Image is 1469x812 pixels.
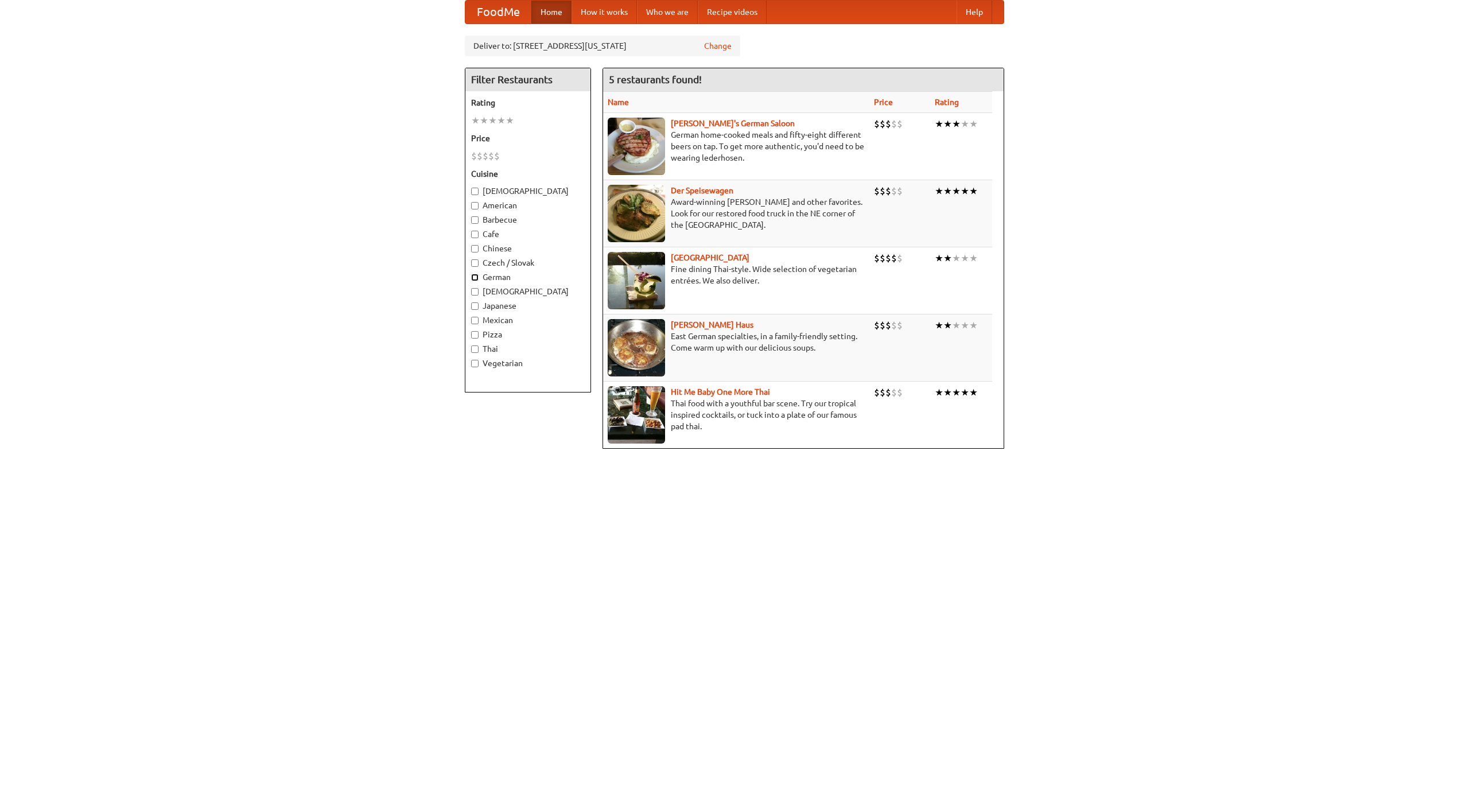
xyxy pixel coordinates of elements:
input: Cafe [471,231,479,238]
p: East German specialties, in a family-friendly setting. Come warm up with our delicious soups. [608,331,865,353]
li: ★ [935,118,943,130]
li: ★ [506,114,514,127]
li: $ [880,118,885,130]
label: Mexican [471,314,585,326]
label: American [471,200,585,211]
label: Thai [471,343,585,355]
input: American [471,202,479,209]
input: Czech / Slovak [471,259,479,267]
li: $ [897,118,903,130]
b: [PERSON_NAME]'s German Saloon [671,119,795,128]
li: ★ [935,386,943,399]
input: Japanese [471,302,479,310]
p: Fine dining Thai-style. Wide selection of vegetarian entrées. We also deliver. [608,263,865,286]
li: ★ [952,319,961,332]
li: $ [880,319,885,332]
a: Name [608,98,629,107]
li: ★ [952,185,961,197]
a: Help [957,1,992,24]
li: $ [477,150,483,162]
div: Deliver to: [STREET_ADDRESS][US_STATE] [465,36,740,56]
li: $ [885,252,891,265]
li: ★ [969,185,978,197]
label: Czech / Slovak [471,257,585,269]
input: [DEMOGRAPHIC_DATA] [471,188,479,195]
li: ★ [969,118,978,130]
label: German [471,271,585,283]
li: $ [885,118,891,130]
li: ★ [969,252,978,265]
h4: Filter Restaurants [465,68,590,91]
a: Who we are [637,1,698,24]
li: ★ [497,114,506,127]
li: ★ [961,319,969,332]
li: $ [471,150,477,162]
a: FoodMe [465,1,531,24]
a: [GEOGRAPHIC_DATA] [671,253,749,262]
a: Price [874,98,893,107]
li: ★ [969,319,978,332]
li: ★ [488,114,497,127]
li: ★ [935,185,943,197]
input: [DEMOGRAPHIC_DATA] [471,288,479,296]
li: $ [885,319,891,332]
input: Chinese [471,245,479,252]
a: Hit Me Baby One More Thai [671,387,770,397]
li: $ [885,185,891,197]
p: German home-cooked meals and fifty-eight different beers on tap. To get more authentic, you'd nee... [608,129,865,164]
li: $ [874,386,880,399]
p: Thai food with a youthful bar scene. Try our tropical inspired cocktails, or tuck into a plate of... [608,398,865,432]
label: Pizza [471,329,585,340]
li: ★ [952,252,961,265]
li: ★ [961,386,969,399]
li: ★ [480,114,488,127]
li: ★ [943,386,952,399]
a: How it works [572,1,637,24]
a: Change [704,40,732,52]
li: $ [897,386,903,399]
img: speisewagen.jpg [608,185,665,242]
input: Thai [471,345,479,353]
label: Cafe [471,228,585,240]
li: $ [885,386,891,399]
img: satay.jpg [608,252,665,309]
input: Barbecue [471,216,479,224]
a: Rating [935,98,959,107]
label: [DEMOGRAPHIC_DATA] [471,286,585,297]
li: ★ [952,386,961,399]
li: $ [897,185,903,197]
input: Pizza [471,331,479,339]
li: ★ [935,252,943,265]
li: $ [874,252,880,265]
li: ★ [961,185,969,197]
li: $ [874,185,880,197]
li: $ [874,118,880,130]
a: [PERSON_NAME] Haus [671,320,753,329]
li: $ [891,252,897,265]
li: $ [897,252,903,265]
li: $ [874,319,880,332]
img: kohlhaus.jpg [608,319,665,376]
h5: Rating [471,97,585,108]
li: ★ [943,118,952,130]
li: ★ [961,252,969,265]
li: $ [880,252,885,265]
li: $ [880,386,885,399]
li: $ [494,150,500,162]
a: Der Speisewagen [671,186,733,195]
input: German [471,274,479,281]
li: ★ [952,118,961,130]
li: $ [488,150,494,162]
a: Recipe videos [698,1,767,24]
li: ★ [943,252,952,265]
li: $ [880,185,885,197]
p: Award-winning [PERSON_NAME] and other favorites. Look for our restored food truck in the NE corne... [608,196,865,231]
li: ★ [943,185,952,197]
li: $ [891,319,897,332]
li: $ [897,319,903,332]
li: $ [891,185,897,197]
ng-pluralize: 5 restaurants found! [609,74,702,85]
